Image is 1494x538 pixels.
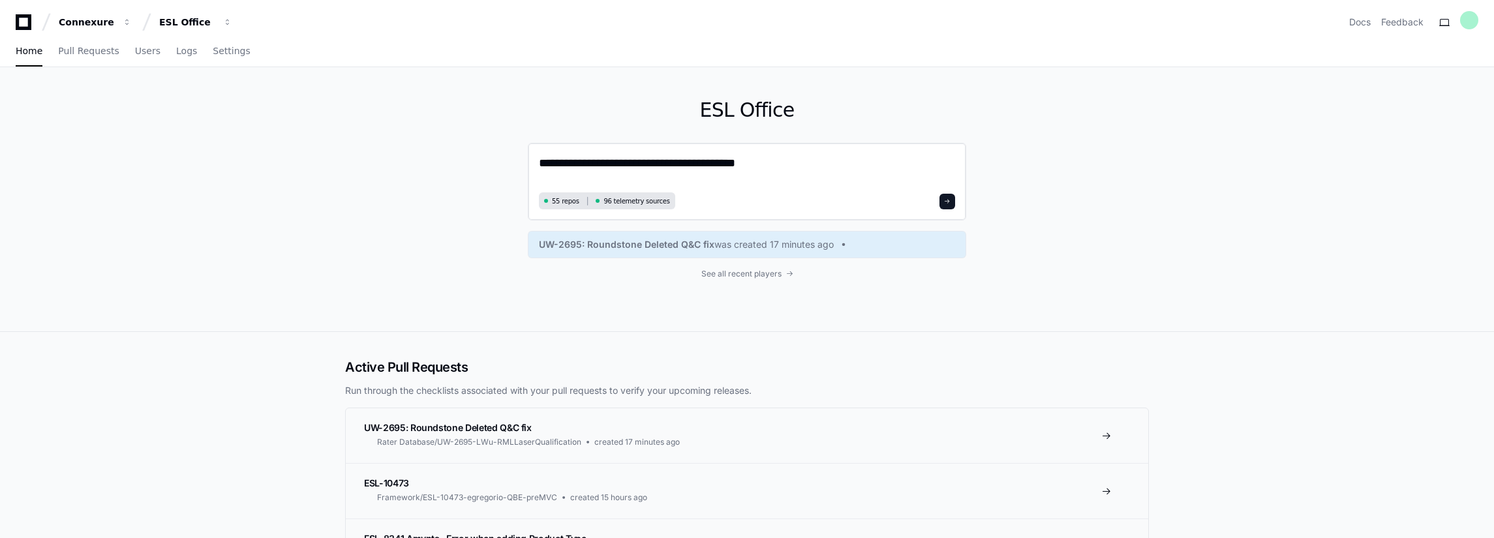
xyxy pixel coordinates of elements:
[539,238,714,251] span: UW-2695: Roundstone Deleted Q&C fix
[176,37,197,67] a: Logs
[53,10,137,34] button: Connexure
[528,269,966,279] a: See all recent players
[594,437,680,447] span: created 17 minutes ago
[346,463,1148,518] a: ESL-10473Framework/ESL-10473-egregorio-QBE-preMVCcreated 15 hours ago
[154,10,237,34] button: ESL Office
[176,47,197,55] span: Logs
[59,16,115,29] div: Connexure
[213,47,250,55] span: Settings
[1349,16,1371,29] a: Docs
[135,37,160,67] a: Users
[701,269,782,279] span: See all recent players
[364,477,409,488] span: ESL-10473
[364,422,532,433] span: UW-2695: Roundstone Deleted Q&C fix
[377,492,557,503] span: Framework/ESL-10473-egregorio-QBE-preMVC
[377,437,581,447] span: Rater Database/UW-2695-LWu-RMLLaserQualification
[58,37,119,67] a: Pull Requests
[58,47,119,55] span: Pull Requests
[16,47,42,55] span: Home
[159,16,215,29] div: ESL Office
[213,37,250,67] a: Settings
[345,384,1149,397] p: Run through the checklists associated with your pull requests to verify your upcoming releases.
[539,238,955,251] a: UW-2695: Roundstone Deleted Q&C fixwas created 17 minutes ago
[552,196,579,206] span: 55 repos
[345,358,1149,376] h2: Active Pull Requests
[1381,16,1424,29] button: Feedback
[714,238,834,251] span: was created 17 minutes ago
[346,408,1148,463] a: UW-2695: Roundstone Deleted Q&C fixRater Database/UW-2695-LWu-RMLLaserQualificationcreated 17 min...
[603,196,669,206] span: 96 telemetry sources
[528,98,966,122] h1: ESL Office
[570,492,647,503] span: created 15 hours ago
[16,37,42,67] a: Home
[135,47,160,55] span: Users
